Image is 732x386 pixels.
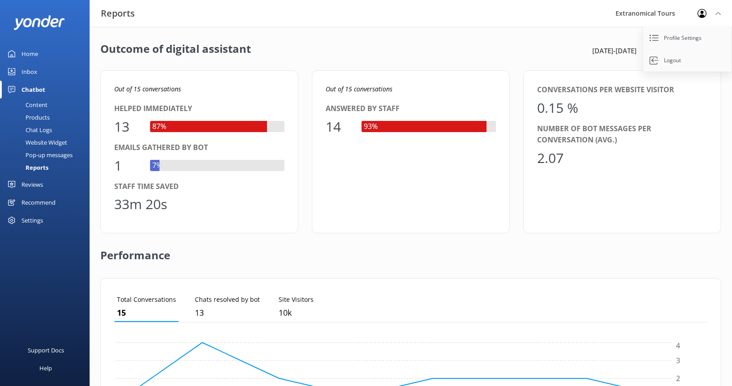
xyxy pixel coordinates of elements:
[5,111,50,124] div: Products
[5,124,90,136] a: Chat Logs
[114,193,167,215] div: 33m 20s
[5,136,67,149] div: Website Widget
[114,116,141,137] div: 13
[537,147,564,169] div: 2.07
[326,85,392,93] i: Out of 15 conversations
[22,45,38,63] div: Home
[22,63,37,81] div: Inbox
[114,181,284,193] div: Staff time saved
[39,359,52,377] div: Help
[5,111,90,124] a: Products
[117,295,176,305] p: Total Conversations
[150,160,164,172] div: 7%
[537,84,707,96] div: Conversations per website visitor
[22,211,43,229] div: Settings
[22,176,43,193] div: Reviews
[592,45,637,56] span: [DATE] - [DATE]
[5,149,73,161] div: Pop-up messages
[326,103,496,115] div: Answered by staff
[676,373,680,383] tspan: 2
[114,103,284,115] div: Helped immediately
[537,97,578,119] div: 0.15 %
[676,341,680,351] tspan: 4
[676,356,680,365] tspan: 3
[195,306,260,319] p: 13
[5,99,90,111] a: Content
[5,136,90,149] a: Website Widget
[537,123,707,146] div: Number of bot messages per conversation (avg.)
[22,193,56,211] div: Recommend
[195,295,260,305] p: Chats resolved by bot
[279,306,314,319] p: 9,749
[114,85,181,93] i: Out of 15 conversations
[5,124,52,136] div: Chat Logs
[150,121,168,133] div: 87%
[5,99,47,111] div: Content
[279,295,314,305] p: Site Visitors
[362,121,380,133] div: 93%
[114,155,141,176] div: 1
[100,233,170,269] h2: Performance
[28,341,64,359] div: Support Docs
[326,116,353,137] div: 14
[100,40,251,60] h2: Outcome of digital assistant
[101,6,135,21] h3: Reports
[5,149,90,161] a: Pop-up messages
[5,161,48,174] div: Reports
[114,142,284,154] div: Emails gathered by bot
[117,306,176,319] p: 15
[13,15,65,30] img: yonder-white-logo.png
[5,161,90,174] a: Reports
[22,81,45,99] div: Chatbot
